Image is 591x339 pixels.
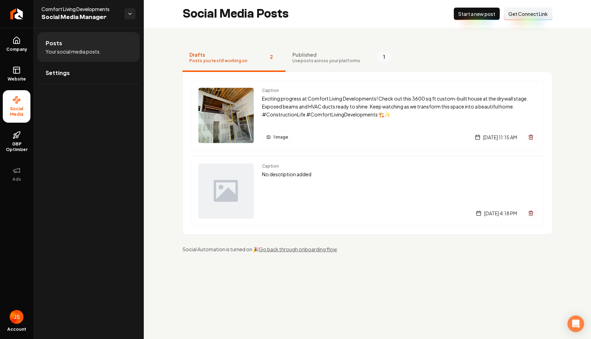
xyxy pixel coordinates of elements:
[10,177,24,182] span: Ads
[10,8,23,19] img: Rebolt Logo
[508,10,548,17] span: Get Connect Link
[198,88,254,143] img: Post preview
[504,8,552,20] button: Get Connect Link
[189,58,247,64] span: Posts you're still working on
[285,44,398,72] button: PublishedLive posts across your platforms1
[3,47,30,52] span: Company
[198,163,254,219] img: Post preview
[273,134,288,140] span: 1 image
[182,7,289,21] h2: Social Media Posts
[3,141,30,152] span: GBP Optimizer
[262,88,536,93] span: Caption
[264,51,279,62] span: 2
[10,310,24,324] button: Open user button
[189,51,247,58] span: Drafts
[10,310,24,324] img: James Shamoun
[262,163,536,169] span: Caption
[182,246,259,252] span: Social Automation is turned on 🎉
[182,44,285,72] button: DraftsPosts you're still working on2
[292,58,360,64] span: Live posts across your platforms
[37,62,140,84] a: Settings
[5,76,29,82] span: Website
[483,134,517,141] span: [DATE] 11:15 AM
[292,51,360,58] span: Published
[458,10,495,17] span: Start a new post
[3,125,30,158] a: GBP Optimizer
[377,51,391,62] span: 1
[41,6,119,12] span: Comfort Living Developments
[46,69,70,77] span: Settings
[484,210,517,217] span: [DATE] 4:18 PM
[259,246,337,252] a: Go back through onboarding flow
[182,44,552,72] nav: Tabs
[41,12,119,22] span: Social Media Manager
[46,48,101,55] span: Your social media posts.
[3,31,30,58] a: Company
[3,106,30,117] span: Social Media
[262,95,536,118] p: Exciting progress at Comfort Living Developments! Check out this 3600 sq ft custom-built house at...
[46,39,62,47] span: Posts
[262,170,536,178] p: No description added
[567,316,584,332] div: Open Intercom Messenger
[3,60,30,87] a: Website
[7,327,26,332] span: Account
[191,81,544,150] a: Post previewCaptionExciting progress at Comfort Living Developments! Check out this 3600 sq ft cu...
[3,161,30,188] button: Ads
[454,8,500,20] button: Start a new post
[191,156,544,226] a: Post previewCaptionNo description added[DATE] 4:18 PM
